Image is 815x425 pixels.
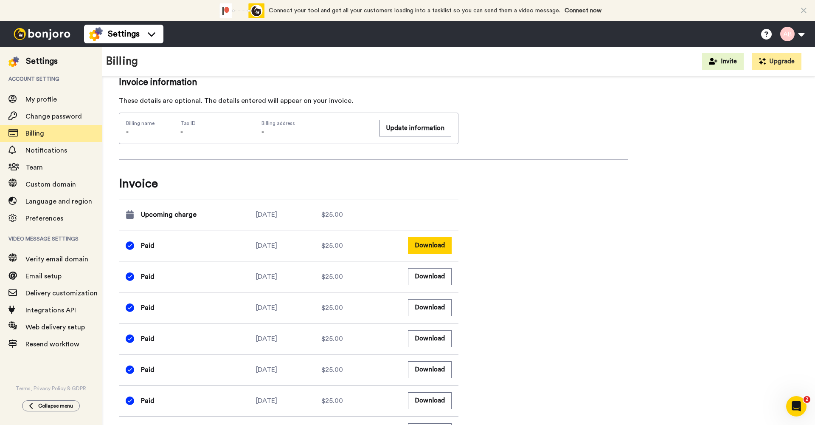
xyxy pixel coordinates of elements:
div: animation [218,3,264,18]
span: Verify email domain [25,256,88,263]
div: $25.00 [321,210,387,220]
button: Download [408,392,452,409]
button: Download [408,299,452,316]
span: Email setup [25,273,62,280]
div: [DATE] [256,272,321,282]
span: Language and region [25,198,92,205]
a: Connect now [565,8,601,14]
button: Download [408,237,452,254]
span: $25.00 [321,303,343,313]
span: Paid [141,334,155,344]
a: Update information [379,120,451,137]
button: Download [408,268,452,285]
span: Tax ID [180,120,196,127]
span: Web delivery setup [25,324,85,331]
span: Billing name [126,120,155,127]
div: [DATE] [256,241,321,251]
span: Invoice information [119,76,458,89]
span: - [126,128,129,135]
span: Connect your tool and get all your customers loading into a tasklist so you can send them a video... [269,8,560,14]
button: Update information [379,120,451,136]
img: settings-colored.svg [8,57,19,67]
span: Custom domain [25,181,76,188]
span: Paid [141,303,155,313]
span: Paid [141,272,155,282]
button: Invite [702,53,744,70]
img: settings-colored.svg [89,27,103,41]
span: $25.00 [321,365,343,375]
div: [DATE] [256,334,321,344]
div: [DATE] [256,365,321,375]
span: Billing address [261,120,370,127]
div: [DATE] [256,396,321,406]
span: $25.00 [321,241,343,251]
span: Change password [25,113,82,120]
span: Collapse menu [38,402,73,409]
span: 2 [804,396,810,403]
span: - [180,128,183,135]
img: bj-logo-header-white.svg [10,28,74,40]
span: Upcoming charge [141,210,197,220]
span: Preferences [25,215,63,222]
button: Collapse menu [22,400,80,411]
span: Billing [25,130,44,137]
span: Team [25,164,43,171]
div: These details are optional. The details entered will appear on your invoice. [119,96,458,106]
span: Integrations API [25,307,76,314]
span: $25.00 [321,272,343,282]
div: [DATE] [256,303,321,313]
button: Download [408,361,452,378]
span: Notifications [25,147,67,154]
span: Invoice [119,175,458,192]
div: [DATE] [256,210,321,220]
span: Settings [108,28,140,40]
span: My profile [25,96,57,103]
h1: Billing [106,55,138,68]
span: - [261,128,264,135]
span: $25.00 [321,334,343,344]
iframe: Intercom live chat [786,396,807,416]
div: Settings [26,55,58,67]
span: Paid [141,396,155,406]
span: $25.00 [321,396,343,406]
span: Resend workflow [25,341,79,348]
span: Delivery customization [25,290,98,297]
button: Upgrade [752,53,801,70]
span: Paid [141,365,155,375]
button: Download [408,330,452,347]
span: Paid [141,241,155,251]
